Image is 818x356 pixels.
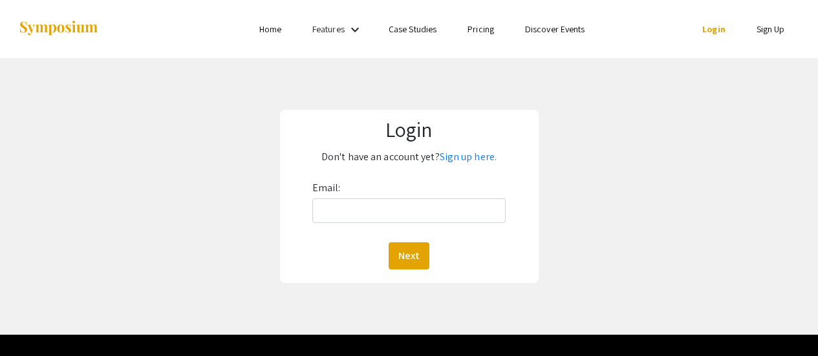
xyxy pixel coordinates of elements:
h1: Login [288,117,530,141]
p: Don't have an account yet? [288,147,530,167]
a: Home [259,23,281,35]
mat-icon: Expand Features list [347,22,363,37]
img: Symposium by ForagerOne [18,20,99,37]
a: Sign up here. [440,150,497,163]
a: Features [312,23,345,35]
button: Next [389,242,429,269]
a: Pricing [468,23,494,35]
a: Login [702,23,726,35]
a: Discover Events [525,23,585,35]
a: Sign Up [757,23,785,35]
a: Case Studies [389,23,436,35]
label: Email: [312,178,341,198]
